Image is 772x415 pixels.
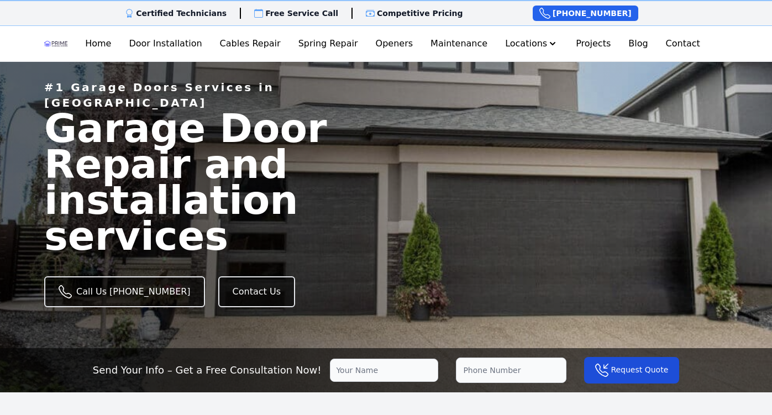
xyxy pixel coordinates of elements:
[124,33,206,55] a: Door Installation
[44,80,363,111] p: #1 Garage Doors Services in [GEOGRAPHIC_DATA]
[218,276,295,307] a: Contact Us
[661,33,705,55] a: Contact
[294,33,363,55] a: Spring Repair
[426,33,492,55] a: Maintenance
[584,357,679,384] button: Request Quote
[44,276,205,307] a: Call Us [PHONE_NUMBER]
[93,363,322,378] p: Send Your Info – Get a Free Consultation Now!
[456,358,566,383] input: Phone Number
[44,105,327,259] span: Garage Door Repair and installation services
[81,33,115,55] a: Home
[44,35,67,52] img: Logo
[136,8,227,19] p: Certified Technicians
[265,8,338,19] p: Free Service Call
[533,6,638,21] a: [PHONE_NUMBER]
[216,33,285,55] a: Cables Repair
[371,33,418,55] a: Openers
[501,33,563,55] button: Locations
[624,33,652,55] a: Blog
[377,8,463,19] p: Competitive Pricing
[330,359,438,382] input: Your Name
[571,33,615,55] a: Projects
